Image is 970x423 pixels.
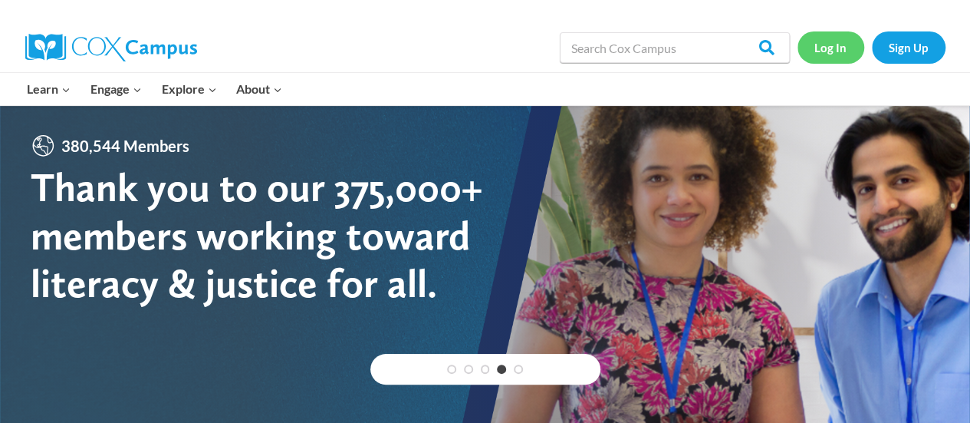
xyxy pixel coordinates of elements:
button: Child menu of Explore [152,73,227,105]
a: Sign Up [872,31,945,63]
a: 3 [481,365,490,374]
img: Cox Campus [25,34,197,61]
nav: Primary Navigation [18,73,292,105]
a: Log In [797,31,864,63]
button: Child menu of Engage [81,73,152,105]
button: Child menu of Learn [18,73,81,105]
a: 5 [514,365,523,374]
a: 1 [447,365,456,374]
span: 380,544 Members [55,134,196,158]
button: Child menu of About [226,73,292,105]
a: 4 [497,365,506,374]
input: Search Cox Campus [560,32,790,63]
a: 2 [464,365,473,374]
nav: Secondary Navigation [797,31,945,63]
div: Thank you to our 375,000+ members working toward literacy & justice for all. [31,164,485,307]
